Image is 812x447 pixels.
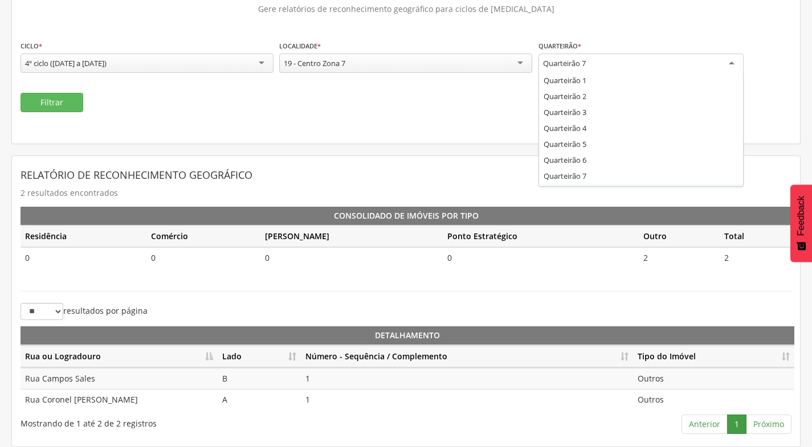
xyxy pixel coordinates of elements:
[539,88,743,104] div: Quarteirão 2
[218,346,301,368] th: Lado: Ordenar colunas de forma ascendente
[746,415,791,434] a: Próximo
[443,247,639,268] td: 0
[218,389,301,410] td: A
[639,225,719,247] th: Outro
[539,152,743,168] div: Quarteirão 6
[21,413,332,429] div: Mostrando de 1 até 2 de 2 registros
[25,58,107,68] div: 4º ciclo ([DATE] a [DATE])
[539,104,743,120] div: Quarteirão 3
[727,415,746,434] a: 1
[301,368,633,389] td: 1
[260,225,443,247] th: [PERSON_NAME]
[539,168,743,184] div: Quarteirão 7
[21,185,791,201] p: 2 resultados encontrados
[539,120,743,136] div: Quarteirão 4
[21,247,146,268] td: 0
[301,346,633,368] th: Número - Sequência / Complemento: Ordenar colunas de forma ascendente
[633,368,794,389] td: Outros
[21,42,42,51] label: Ciclo
[21,368,218,389] td: Rua Campos Sales
[633,389,794,410] td: Outros
[796,196,806,236] span: Feedback
[260,247,443,268] td: 0
[539,72,743,88] div: Quarteirão 1
[21,303,148,320] label: resultados por página
[21,207,791,225] th: Consolidado de Imóveis por Tipo
[720,225,791,247] th: Total
[279,42,321,51] label: Localidade
[21,93,83,112] button: Filtrar
[538,42,581,51] label: Quarteirão
[790,184,812,262] button: Feedback - Mostrar pesquisa
[639,247,719,268] td: 2
[21,1,791,17] p: Gere relatórios de reconhecimento geográfico para ciclos de [MEDICAL_DATA]
[682,415,728,434] a: Anterior
[543,58,586,68] div: Quarteirão 7
[146,225,261,247] th: Comércio
[21,346,218,368] th: Rua ou Logradouro: Ordenar colunas de forma descendente
[21,225,146,247] th: Residência
[539,136,743,152] div: Quarteirão 5
[218,368,301,389] td: B
[146,247,261,268] td: 0
[21,165,791,185] header: Relatório de Reconhecimento Geográfico
[21,326,794,346] th: Detalhamento
[284,58,345,68] div: 19 - Centro Zona 7
[443,225,639,247] th: Ponto Estratégico
[633,346,794,368] th: Tipo do Imóvel: Ordenar colunas de forma ascendente
[539,184,743,200] div: Quarteirão 8
[301,389,633,410] td: 1
[21,389,218,410] td: Rua Coronel [PERSON_NAME]
[21,303,63,320] select: resultados por página
[720,247,791,268] td: 2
